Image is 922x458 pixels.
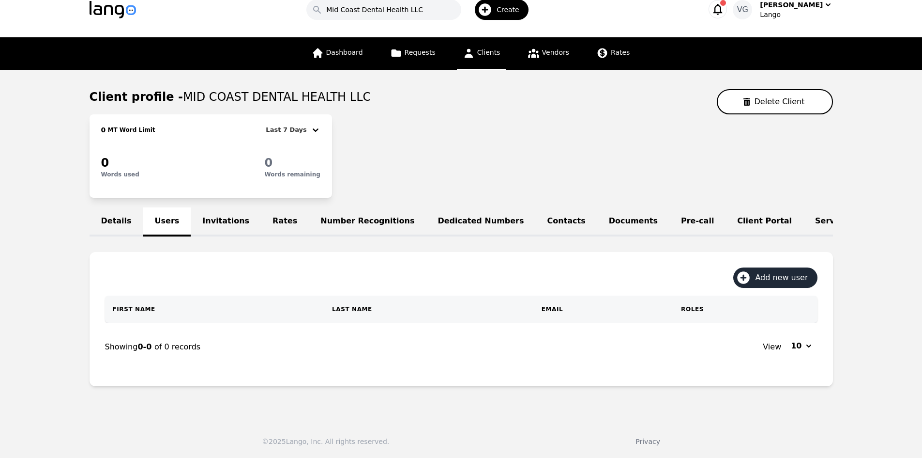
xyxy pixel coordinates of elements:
[763,341,781,353] span: View
[384,37,441,70] a: Requests
[266,124,310,136] div: Last 7 Days
[264,156,272,170] span: 0
[673,296,817,323] th: Roles
[803,207,885,237] a: Service Lines
[717,89,833,114] button: Delete Client
[264,171,320,178] p: Words remaining
[90,1,136,18] img: Logo
[101,156,109,170] span: 0
[261,207,309,237] a: Rates
[105,341,461,353] div: Showing of 0 records
[726,207,803,237] a: Client Portal
[137,342,154,351] span: 0-0
[309,207,426,237] a: Number Recognitions
[191,207,261,237] a: Invitations
[497,5,526,15] span: Create
[534,296,673,323] th: Email
[101,171,139,178] p: Words used
[306,37,369,70] a: Dashboard
[611,48,630,56] span: Rates
[105,323,817,371] nav: Page navigation
[90,207,143,237] a: Details
[597,207,669,237] a: Documents
[635,438,660,445] a: Privacy
[755,272,815,284] span: Add new user
[785,338,817,354] button: 10
[183,90,371,104] span: MID COAST DENTAL HEALTH LLC
[737,4,748,16] span: VG
[457,37,506,70] a: Clients
[522,37,575,70] a: Vendors
[326,48,363,56] span: Dashboard
[536,207,597,237] a: Contacts
[262,437,389,446] div: © 2025 Lango, Inc. All rights reserved.
[426,207,535,237] a: Dedicated Numbers
[669,207,726,237] a: Pre-call
[791,340,801,352] span: 10
[590,37,635,70] a: Rates
[477,48,500,56] span: Clients
[106,126,155,134] h2: MT Word Limit
[105,296,325,323] th: First Name
[101,126,106,134] span: 0
[760,10,832,19] div: Lango
[405,48,436,56] span: Requests
[733,268,817,288] button: Add new user
[542,48,569,56] span: Vendors
[324,296,534,323] th: Last Name
[90,89,371,105] h1: Client profile -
